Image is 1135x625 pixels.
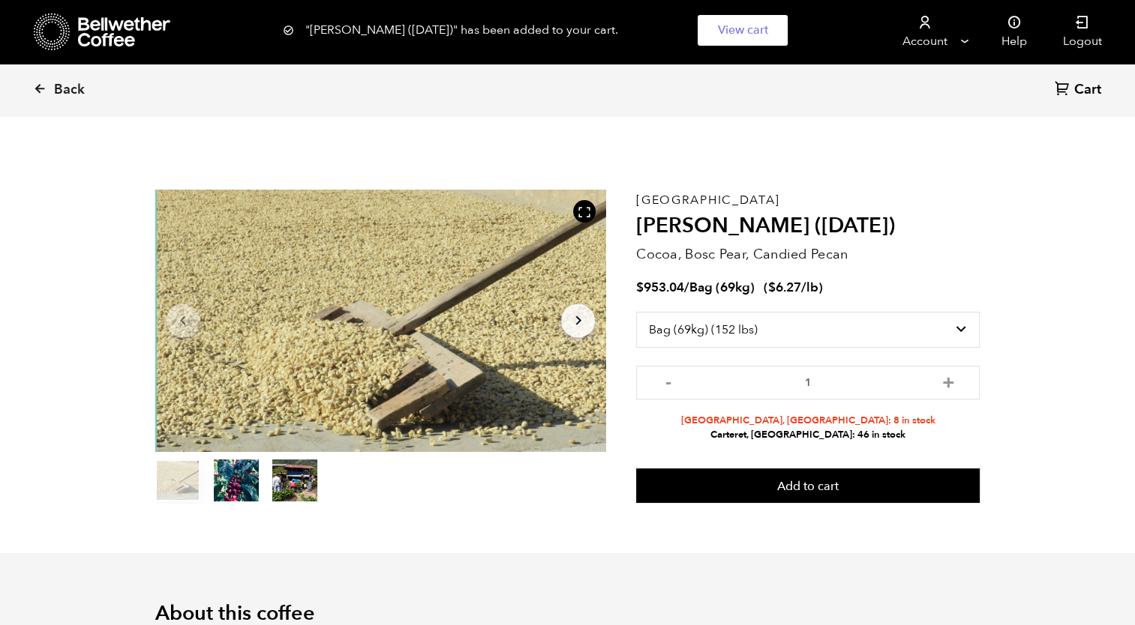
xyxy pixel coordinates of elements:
[689,279,755,296] span: Bag (69kg)
[636,428,980,442] li: Carteret, [GEOGRAPHIC_DATA]: 46 in stock
[684,279,689,296] span: /
[1055,80,1105,100] a: Cart
[636,244,980,265] p: Cocoa, Bosc Pear, Candied Pecan
[698,15,788,46] a: View cart
[1074,81,1101,99] span: Cart
[764,279,823,296] span: ( )
[801,279,818,296] span: /lb
[636,279,684,296] bdi: 953.04
[768,279,801,296] bdi: 6.27
[283,15,853,46] div: "[PERSON_NAME] ([DATE])" has been added to your cart.
[659,373,677,388] button: -
[636,214,980,239] h2: [PERSON_NAME] ([DATE])
[938,373,957,388] button: +
[768,279,776,296] span: $
[636,468,980,503] button: Add to cart
[636,279,644,296] span: $
[54,81,85,99] span: Back
[636,414,980,428] li: [GEOGRAPHIC_DATA], [GEOGRAPHIC_DATA]: 8 in stock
